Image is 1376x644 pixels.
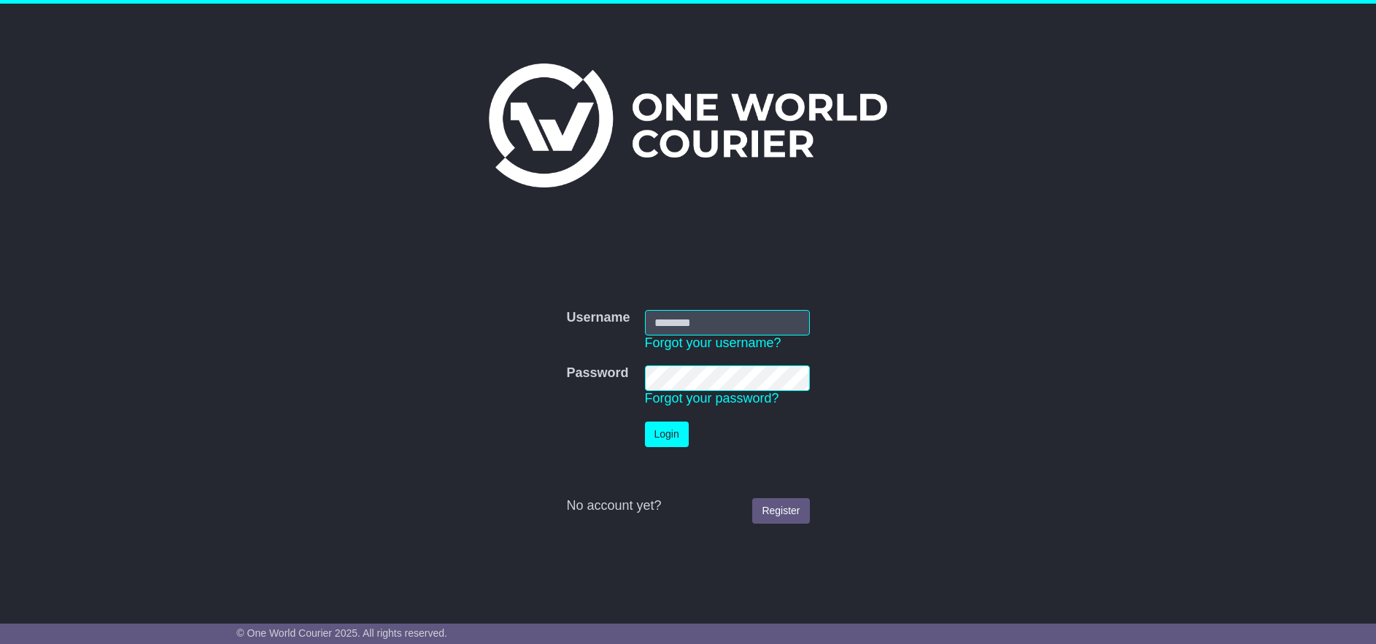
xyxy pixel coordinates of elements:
img: One World [489,63,887,187]
div: No account yet? [566,498,809,514]
span: © One World Courier 2025. All rights reserved. [236,627,447,639]
button: Login [645,422,689,447]
label: Password [566,365,628,381]
a: Forgot your username? [645,335,781,350]
a: Register [752,498,809,524]
a: Forgot your password? [645,391,779,406]
label: Username [566,310,630,326]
